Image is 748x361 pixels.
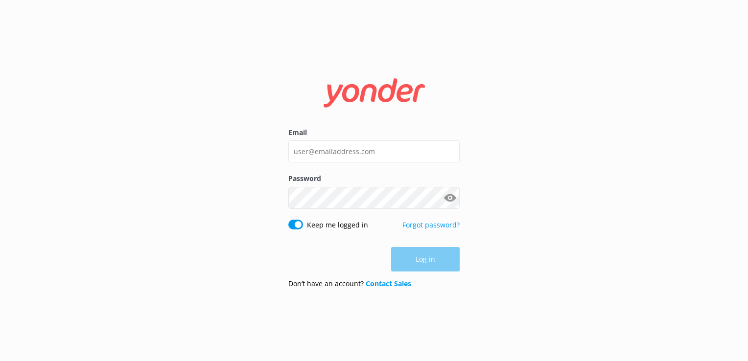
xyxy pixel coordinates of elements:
label: Keep me logged in [307,220,368,230]
a: Contact Sales [366,279,411,288]
input: user@emailaddress.com [288,140,460,162]
label: Email [288,127,460,138]
label: Password [288,173,460,184]
a: Forgot password? [402,220,460,229]
button: Show password [440,188,460,207]
p: Don’t have an account? [288,278,411,289]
